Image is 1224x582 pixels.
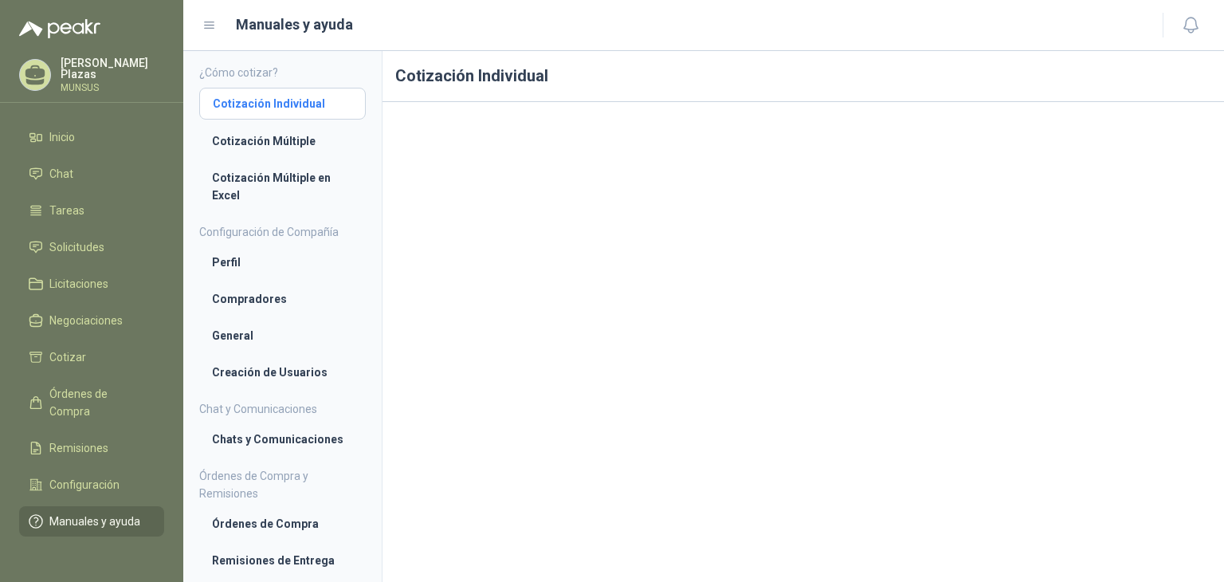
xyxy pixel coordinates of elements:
li: Perfil [212,254,353,271]
iframe: 953374dfa75b41f38925b712e2491bfd [395,115,1211,572]
a: General [199,320,366,351]
span: Tareas [49,202,84,219]
span: Cotizar [49,348,86,366]
span: Inicio [49,128,75,146]
a: Chats y Comunicaciones [199,424,366,454]
span: Remisiones [49,439,108,457]
span: Negociaciones [49,312,123,329]
a: Órdenes de Compra [19,379,164,427]
a: Inicio [19,122,164,152]
h4: Chat y Comunicaciones [199,400,366,418]
h4: Configuración de Compañía [199,223,366,241]
span: Licitaciones [49,275,108,293]
li: Cotización Múltiple en Excel [212,169,353,204]
li: Cotización Múltiple [212,132,353,150]
span: Órdenes de Compra [49,385,149,420]
a: Órdenes de Compra [199,509,366,539]
a: Negociaciones [19,305,164,336]
a: Manuales y ayuda [19,506,164,537]
span: Manuales y ayuda [49,513,140,530]
a: Cotizar [19,342,164,372]
li: Remisiones de Entrega [212,552,353,569]
li: Compradores [212,290,353,308]
p: MUNSUS [61,83,164,92]
li: Chats y Comunicaciones [212,431,353,448]
a: Configuración [19,470,164,500]
a: Compradores [199,284,366,314]
a: Remisiones [19,433,164,463]
li: Creación de Usuarios [212,364,353,381]
img: Logo peakr [19,19,100,38]
a: Cotización Individual [199,88,366,120]
p: [PERSON_NAME] Plazas [61,57,164,80]
a: Tareas [19,195,164,226]
span: Solicitudes [49,238,104,256]
li: General [212,327,353,344]
a: Perfil [199,247,366,277]
h4: ¿Cómo cotizar? [199,64,366,81]
a: Remisiones de Entrega [199,545,366,576]
h1: Manuales y ayuda [236,14,353,36]
h4: Órdenes de Compra y Remisiones [199,467,366,502]
h1: Cotización Individual [382,51,1224,102]
a: Cotización Múltiple en Excel [199,163,366,210]
span: Configuración [49,476,120,494]
a: Cotización Múltiple [199,126,366,156]
a: Chat [19,159,164,189]
li: Cotización Individual [213,95,352,112]
li: Órdenes de Compra [212,515,353,533]
a: Creación de Usuarios [199,357,366,387]
a: Solicitudes [19,232,164,262]
a: Licitaciones [19,269,164,299]
span: Chat [49,165,73,183]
